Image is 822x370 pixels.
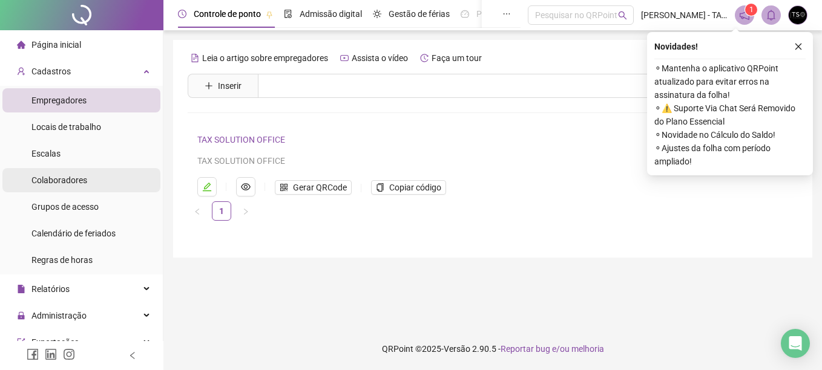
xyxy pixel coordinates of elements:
[618,11,627,20] span: search
[739,10,750,21] span: notification
[17,311,25,320] span: lock
[266,11,273,18] span: pushpin
[241,182,251,192] span: eye
[376,183,384,192] span: copy
[31,175,87,185] span: Colaboradores
[31,202,99,212] span: Grupos de acesso
[212,202,231,220] a: 1
[63,348,75,360] span: instagram
[501,344,604,354] span: Reportar bug e/ou melhoria
[31,337,79,347] span: Exportações
[191,54,199,62] span: file-text
[284,10,292,18] span: file-done
[17,285,25,293] span: file
[745,4,757,16] sup: 1
[31,96,87,105] span: Empregadores
[476,9,524,19] span: Painel do DP
[293,181,347,194] span: Gerar QRCode
[373,10,381,18] span: sun
[654,40,698,53] span: Novidades !
[275,180,352,195] button: Gerar QRCode
[188,201,207,221] button: left
[31,149,61,158] span: Escalas
[163,328,822,370] footer: QRPoint © 2025 - 2.90.5 -
[432,53,482,63] span: Faça um tour
[371,180,446,195] button: Copiar código
[641,8,728,22] span: [PERSON_NAME] - TAX SOLUTION OFFICE
[31,284,70,294] span: Relatórios
[236,201,255,221] li: Próxima página
[340,54,349,62] span: youtube
[218,79,242,92] span: Inserir
[789,6,807,24] img: 94324
[794,42,803,51] span: close
[17,67,25,76] span: user-add
[194,9,261,19] span: Controle de ponto
[202,53,328,63] span: Leia o artigo sobre empregadores
[31,122,101,132] span: Locais de trabalho
[654,141,806,168] span: ⚬ Ajustes da folha com período ampliado!
[781,329,810,358] div: Open Intercom Messenger
[242,208,249,215] span: right
[654,128,806,141] span: ⚬ Novidade no Cálculo do Saldo!
[27,348,39,360] span: facebook
[178,10,186,18] span: clock-circle
[197,154,737,167] div: TAX SOLUTION OFFICE
[194,208,201,215] span: left
[188,201,207,221] li: Página anterior
[766,10,777,21] span: bell
[654,102,806,128] span: ⚬ ⚠️ Suporte Via Chat Será Removido do Plano Essencial
[45,348,57,360] span: linkedin
[420,54,429,62] span: history
[461,10,469,18] span: dashboard
[212,201,231,221] li: 1
[502,10,511,18] span: ellipsis
[205,82,213,90] span: plus
[197,135,285,144] a: TAX SOLUTION OFFICE
[195,76,251,96] button: Inserir
[31,311,87,320] span: Administração
[31,229,116,238] span: Calendário de feriados
[444,344,470,354] span: Versão
[31,40,81,50] span: Página inicial
[300,9,362,19] span: Admissão digital
[389,9,450,19] span: Gestão de férias
[17,338,25,346] span: export
[749,5,754,14] span: 1
[654,62,806,102] span: ⚬ Mantenha o aplicativo QRPoint atualizado para evitar erros na assinatura da folha!
[280,183,288,192] span: qrcode
[31,67,71,76] span: Cadastros
[17,41,25,49] span: home
[352,53,408,63] span: Assista o vídeo
[389,181,441,194] span: Copiar código
[236,201,255,221] button: right
[202,182,212,192] span: edit
[31,255,93,265] span: Regras de horas
[128,351,137,360] span: left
